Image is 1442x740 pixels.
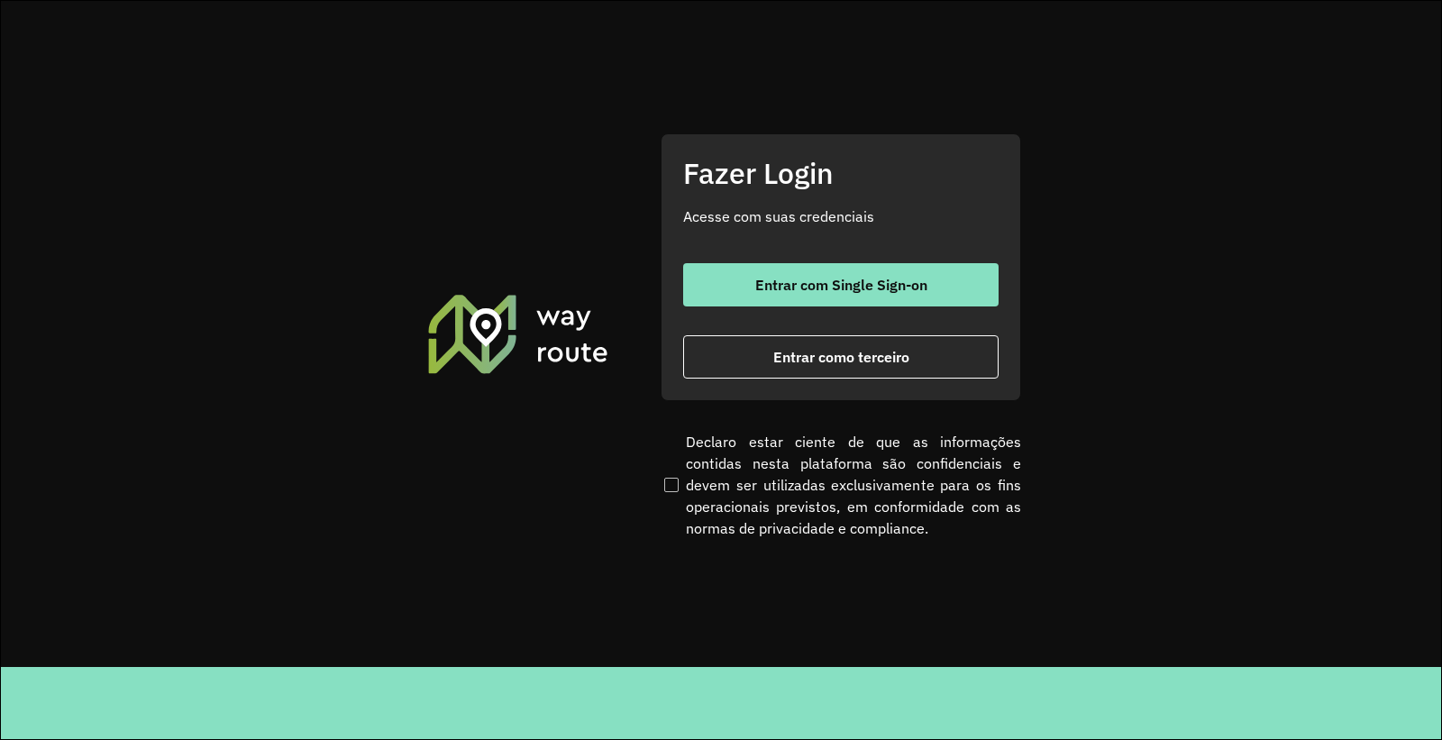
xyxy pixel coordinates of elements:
p: Acesse com suas credenciais [683,206,999,227]
span: Entrar com Single Sign-on [755,278,927,292]
button: button [683,335,999,379]
label: Declaro estar ciente de que as informações contidas nesta plataforma são confidenciais e devem se... [661,431,1021,539]
span: Entrar como terceiro [773,350,909,364]
button: button [683,263,999,306]
img: Roteirizador AmbevTech [425,292,611,375]
h2: Fazer Login [683,156,999,190]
